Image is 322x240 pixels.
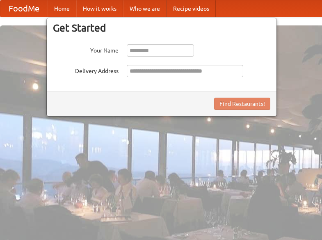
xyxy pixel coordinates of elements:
[76,0,123,17] a: How it works
[53,65,119,75] label: Delivery Address
[214,98,270,110] button: Find Restaurants!
[53,22,270,34] h3: Get Started
[0,0,48,17] a: FoodMe
[123,0,167,17] a: Who we are
[167,0,216,17] a: Recipe videos
[53,44,119,55] label: Your Name
[48,0,76,17] a: Home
